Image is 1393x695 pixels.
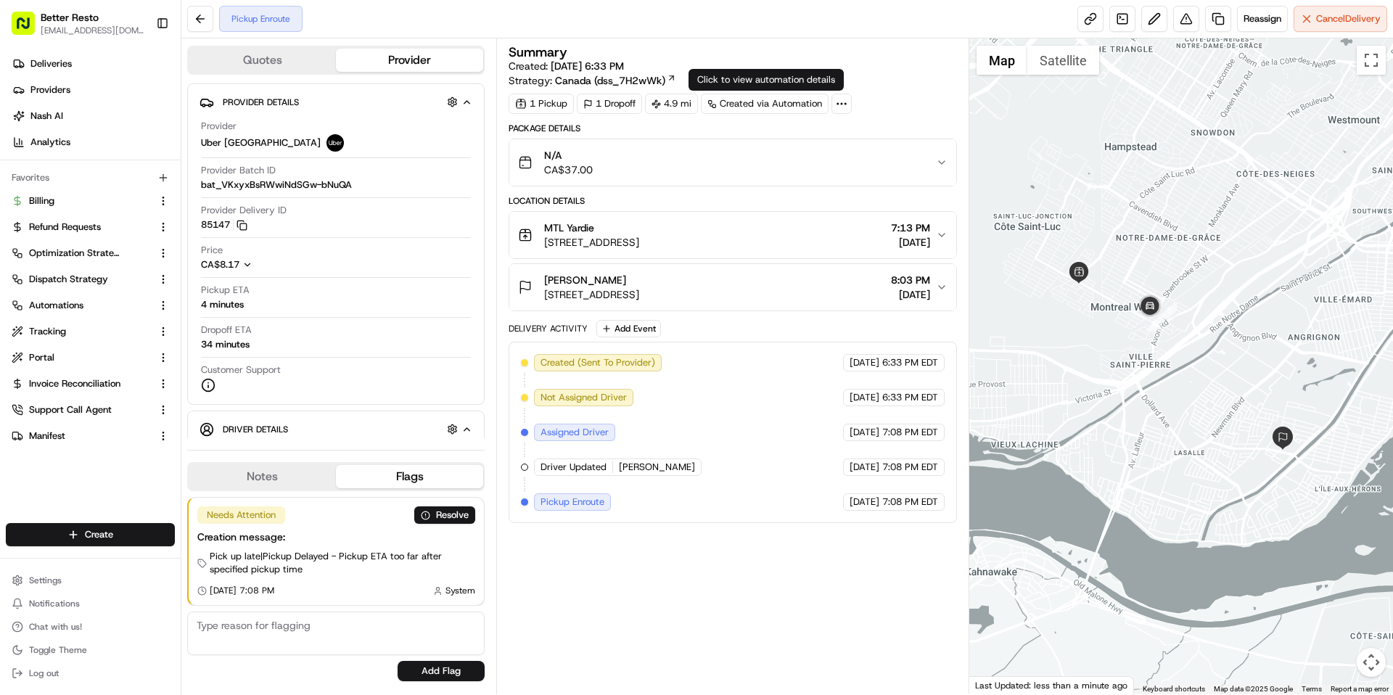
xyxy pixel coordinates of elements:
span: [DATE] [850,426,879,439]
span: • [48,264,53,276]
div: 💻 [123,326,134,337]
input: Clear [38,94,239,109]
button: Show street map [977,46,1027,75]
div: 2 [1146,316,1162,332]
div: 1 Pickup [509,94,574,114]
button: Invoice Reconciliation [6,372,175,395]
img: Nash [15,15,44,44]
span: [DATE] [850,495,879,509]
span: [DATE] [891,235,930,250]
span: [DATE] [850,461,879,474]
span: 7:13 PM [891,221,930,235]
span: Deliveries [30,57,72,70]
a: Portal [12,351,152,364]
span: Support Call Agent [29,403,112,416]
div: Delivery Activity [509,323,588,334]
a: Optimization Strategy [12,247,152,260]
span: [DATE] [56,264,86,276]
div: Click to view automation details [689,69,844,91]
span: Canada (dss_7H2wWk) [555,73,665,88]
span: Toggle Theme [29,644,87,656]
span: Provider [201,120,237,133]
a: Terms [1302,685,1322,693]
a: Invoice Reconciliation [12,377,152,390]
span: Nash AI [30,110,63,123]
span: [EMAIL_ADDRESS][DOMAIN_NAME] [41,25,144,36]
span: [DATE] 7:08 PM [210,585,274,596]
div: Created via Automation [701,94,829,114]
span: Tracking [29,325,66,338]
span: MTL Yardie [544,221,594,235]
h3: Summary [509,46,567,59]
span: Assigned Driver [541,426,609,439]
span: Notifications [29,598,80,609]
span: 7:08 PM EDT [882,461,938,474]
a: Report a map error [1331,685,1389,693]
span: Regen Pajulas [45,225,106,237]
span: [PERSON_NAME] [619,461,695,474]
span: Create [85,528,113,541]
button: Better Resto [41,10,99,25]
span: N/A [544,148,593,163]
span: Analytics [30,136,70,149]
button: Map camera controls [1357,648,1386,677]
a: Support Call Agent [12,403,152,416]
span: Cancel Delivery [1316,12,1381,25]
span: API Documentation [137,324,233,339]
p: Welcome 👋 [15,58,264,81]
a: Billing [12,194,152,207]
span: 8:03 PM [891,273,930,287]
a: Automations [12,299,152,312]
a: Canada (dss_7H2wWk) [555,73,676,88]
div: We're available if you need us! [65,153,200,165]
div: Location Details [509,195,956,207]
span: 7:08 PM EDT [882,426,938,439]
div: 4.9 mi [645,94,698,114]
img: 1736555255976-a54dd68f-1ca7-489b-9aae-adbdc363a1c4 [15,139,41,165]
button: [PERSON_NAME][STREET_ADDRESS]8:03 PM[DATE] [509,264,956,311]
span: Chat with us! [29,621,82,633]
button: Portal [6,346,175,369]
span: bat_VKxyxBsRWwiNdSGw-bNuQA [201,178,352,192]
button: Notifications [6,593,175,614]
span: [DATE] [850,356,879,369]
a: Open this area in Google Maps (opens a new window) [973,675,1021,694]
a: 📗Knowledge Base [9,318,117,345]
button: Tracking [6,320,175,343]
a: Nash AI [6,104,181,128]
span: Provider Batch ID [201,164,276,177]
button: Resolve [414,506,475,524]
a: Providers [6,78,181,102]
button: Manifest [6,424,175,448]
a: Deliveries [6,52,181,75]
span: Automations [29,299,83,312]
button: Billing [6,189,175,213]
button: Driver Details [200,417,472,441]
button: Better Resto[EMAIL_ADDRESS][DOMAIN_NAME] [6,6,150,41]
div: 34 minutes [201,338,250,351]
span: CA$8.17 [201,258,239,271]
img: uber-new-logo.jpeg [326,134,344,152]
div: 1 [1161,302,1177,318]
span: 7:08 PM EDT [882,495,938,509]
span: • [109,225,114,237]
span: Uber [GEOGRAPHIC_DATA] [201,136,321,149]
button: Keyboard shortcuts [1143,684,1205,694]
button: Settings [6,570,175,591]
span: Pickup ETA [201,284,250,297]
span: Not Assigned Driver [541,391,627,404]
button: Show satellite imagery [1027,46,1099,75]
button: Start new chat [247,143,264,160]
span: Log out [29,667,59,679]
button: Toggle Theme [6,640,175,660]
img: 1738778727109-b901c2ba-d612-49f7-a14d-d897ce62d23f [30,139,57,165]
button: Dispatch Strategy [6,268,175,291]
span: 6:33 PM EDT [882,391,938,404]
span: Knowledge Base [29,324,111,339]
button: 85147 [201,218,247,231]
div: Package Details [509,123,956,134]
span: Driver Updated [541,461,607,474]
span: System [445,585,475,596]
span: Providers [30,83,70,96]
